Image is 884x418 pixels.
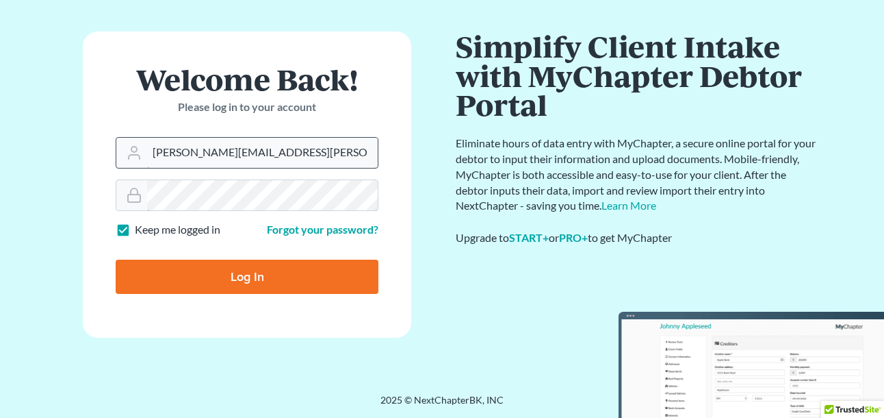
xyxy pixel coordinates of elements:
[456,136,818,214] p: Eliminate hours of data entry with MyChapter, a secure online portal for your debtor to input the...
[456,32,818,119] h1: Simplify Client Intake with MyChapter Debtor Portal
[509,231,549,244] a: START+
[116,99,378,115] p: Please log in to your account
[116,260,378,294] input: Log In
[147,138,378,168] input: Email Address
[267,223,378,236] a: Forgot your password?
[559,231,588,244] a: PRO+
[135,222,220,238] label: Keep me logged in
[601,199,656,212] a: Learn More
[456,230,818,246] div: Upgrade to or to get MyChapter
[52,393,832,418] div: 2025 © NextChapterBK, INC
[116,64,378,94] h1: Welcome Back!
